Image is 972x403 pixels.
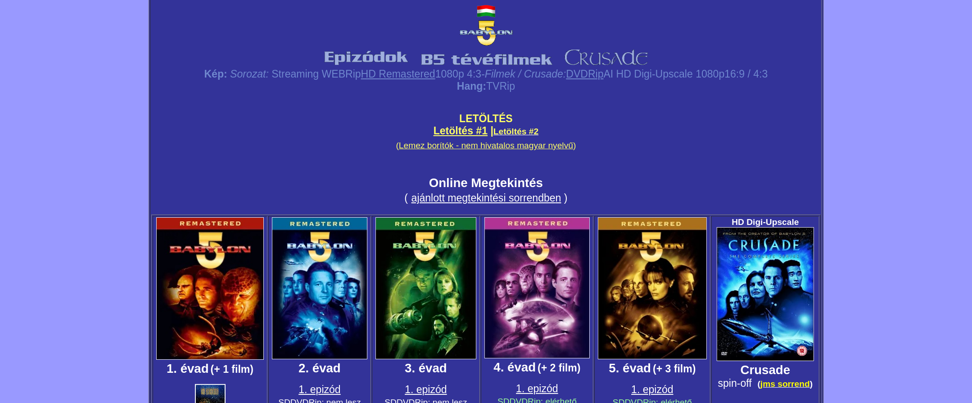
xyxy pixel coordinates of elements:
a: ajánlott megtekintési sorrendbe [411,192,556,204]
span: 4. évad [493,360,536,374]
span: 3. évad [405,361,447,375]
span: 2. évad [298,361,341,375]
a: 1. epizód [631,384,673,395]
big: Crusade [741,363,791,377]
span: Filmek / Crusade: [485,68,566,80]
span: (+ 1 film) [211,363,253,375]
span: Online Megtekintés [429,176,543,190]
a: 1. epizód [298,384,340,395]
a: jms sorrend [760,379,810,389]
span: 1. évad [167,362,209,376]
big: - [481,68,566,80]
span: Kép: [204,68,227,80]
big: Streaming WEBRip 1080p 4:3 [271,68,481,80]
span: Hang: [457,80,486,92]
small: ( [404,192,408,204]
span: HD Digi-Upscale [732,217,799,227]
a: HD Remastered [361,68,435,80]
small: ( ) [396,141,576,150]
span: 5. évad [609,361,651,375]
span: TVRip [457,80,515,92]
span: | [491,125,493,137]
span: spin-off [718,377,752,389]
small: ( ) [758,379,813,389]
span: (+ 2 film) [538,362,580,374]
a: 1. epizód [405,384,447,395]
span: ) [564,192,568,204]
a: Letöltés #1 [434,125,488,137]
a: Lemez borítók - nem hivatalos magyar nyelvű [399,141,573,150]
span: (+ 3 film) [653,363,696,375]
big: 16:9 / 4:3 [724,68,768,80]
big: AI HD Digi-Upscale 1080p [604,68,725,80]
a: DVDRip [566,68,603,80]
a: Letöltés #2 [493,127,538,136]
a: n [556,192,561,204]
span: Sorozat: [230,68,269,80]
span: LETÖLTÉS [459,113,513,124]
a: 1. epizód [516,383,558,394]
